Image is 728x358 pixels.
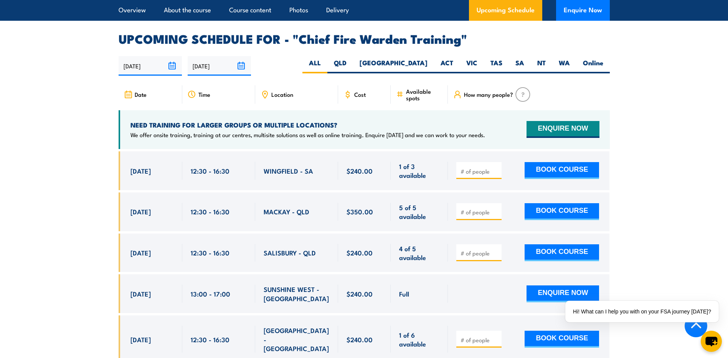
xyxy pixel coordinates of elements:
label: VIC [460,58,484,73]
label: WA [552,58,576,73]
button: BOOK COURSE [525,331,599,348]
button: ENQUIRE NOW [527,285,599,302]
span: WINGFIELD - SA [264,166,313,175]
input: # of people [461,336,499,344]
span: 12:30 - 16:30 [191,335,229,344]
div: Hi! What can I help you with on your FSA journey [DATE]? [565,301,719,322]
span: 5 of 5 available [399,203,439,221]
button: ENQUIRE NOW [527,121,599,138]
label: SA [509,58,531,73]
input: To date [188,56,251,76]
button: chat-button [701,331,722,352]
label: ACT [434,58,460,73]
span: [DATE] [130,289,151,298]
span: Location [271,91,293,98]
span: 1 of 6 available [399,330,439,348]
span: 12:30 - 16:30 [191,248,229,257]
p: We offer onsite training, training at our centres, multisite solutions as well as online training... [130,131,485,139]
span: 4 of 5 available [399,244,439,262]
span: SUNSHINE WEST - [GEOGRAPHIC_DATA] [264,285,330,303]
input: # of people [461,167,499,175]
span: [DATE] [130,248,151,257]
h2: UPCOMING SCHEDULE FOR - "Chief Fire Warden Training" [119,33,610,44]
h4: NEED TRAINING FOR LARGER GROUPS OR MULTIPLE LOCATIONS? [130,121,485,129]
button: BOOK COURSE [525,162,599,179]
span: [DATE] [130,207,151,216]
span: Available spots [406,88,442,101]
span: MACKAY - QLD [264,207,309,216]
span: Full [399,289,409,298]
label: NT [531,58,552,73]
span: $240.00 [347,166,373,175]
span: 12:30 - 16:30 [191,207,229,216]
span: 13:00 - 17:00 [191,289,230,298]
span: 12:30 - 16:30 [191,166,229,175]
span: [DATE] [130,335,151,344]
span: SALISBURY - QLD [264,248,316,257]
input: # of people [461,208,499,216]
button: BOOK COURSE [525,244,599,261]
span: $240.00 [347,248,373,257]
span: Date [135,91,147,98]
span: $240.00 [347,289,373,298]
span: Time [198,91,210,98]
span: How many people? [464,91,513,98]
span: 1 of 3 available [399,162,439,180]
input: # of people [461,249,499,257]
label: TAS [484,58,509,73]
span: $350.00 [347,207,373,216]
button: BOOK COURSE [525,203,599,220]
input: From date [119,56,182,76]
span: $240.00 [347,335,373,344]
span: [DATE] [130,166,151,175]
label: QLD [327,58,353,73]
span: [GEOGRAPHIC_DATA] - [GEOGRAPHIC_DATA] [264,326,330,353]
label: Online [576,58,610,73]
label: ALL [302,58,327,73]
label: [GEOGRAPHIC_DATA] [353,58,434,73]
span: Cost [354,91,366,98]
